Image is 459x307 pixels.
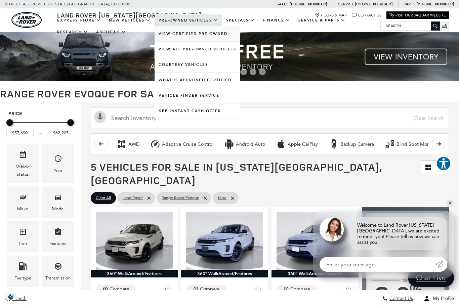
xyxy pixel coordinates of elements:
a: Service & Parts [294,14,349,26]
div: 360° WalkAround/Features [181,270,268,277]
span: Clear All [96,194,111,202]
div: Android Auto [236,141,265,147]
nav: Main Navigation [53,14,380,38]
div: Trim [18,240,27,247]
span: Range Rover Evoque [162,194,199,202]
div: Make [17,205,28,213]
div: Apple CarPlay [288,141,318,147]
div: TrimTrim [7,221,39,252]
input: Search Inventory [91,107,449,128]
div: Features [49,240,67,247]
span: Model [54,191,62,205]
a: Hours & Map [315,13,347,18]
div: Transmission [45,274,71,282]
button: Android AutoAndroid Auto [220,137,269,151]
aside: Accessibility Help Desk [436,156,451,172]
a: KBB Instant Cash Offer [155,103,240,119]
button: Backup CameraBackup Camera [325,137,378,151]
div: Backup Camera [340,141,374,147]
span: Go to slide 6 [240,69,247,75]
a: New Vehicles [105,14,155,26]
div: 360° WalkAround/Features [91,270,178,277]
a: Pre-Owned Vehicles [155,14,222,26]
div: Vehicle Status [12,163,34,178]
a: [PHONE_NUMBER] [417,1,454,7]
button: Save Vehicle [163,285,173,298]
img: 2025 LAND ROVER Range Rover Evoque S [277,212,353,270]
div: Year [54,167,62,174]
span: Parts [404,2,416,6]
div: Apple CarPlay [276,139,286,149]
span: Transmission [54,261,62,274]
div: VehicleVehicle Status [7,144,39,183]
a: Finance [259,14,294,26]
a: [PHONE_NUMBER] [290,1,327,7]
div: Fueltype [14,274,31,282]
div: Android Auto [224,139,234,149]
a: Vehicle Finder Service [155,88,240,103]
a: Research [53,26,92,38]
a: Courtesy Vehicles [155,57,240,72]
section: Click to Open Cookie Consent Modal [3,293,19,300]
img: 2025 LAND ROVER Range Rover Evoque S [186,212,263,270]
a: Contact Us [352,13,381,18]
span: Year [54,153,62,167]
div: AWD [117,139,127,149]
div: 360° WalkAround/Features [272,270,359,277]
div: Price [6,117,74,137]
a: [STREET_ADDRESS] • [US_STATE][GEOGRAPHIC_DATA], CO 80905 [5,2,130,6]
button: Compare Vehicle [186,285,226,294]
h5: Price [8,111,72,117]
input: Maximum [47,129,74,137]
button: Adaptive Cruise ControlAdaptive Cruise Control [147,137,217,151]
a: Grid View [421,161,435,174]
a: About Us [92,26,130,38]
button: AWDAWD [113,137,143,151]
input: Search [381,22,440,30]
span: Trim [19,226,27,240]
span: Go to slide 7 [250,69,256,75]
div: Blind Spot Monitor [385,139,395,149]
a: [PHONE_NUMBER] [355,1,392,7]
span: Contact Us [388,296,413,302]
div: Compare [110,286,129,292]
button: Compare Vehicle [96,285,136,294]
img: Opt-Out Icon [3,293,19,300]
div: ModelModel [42,186,74,218]
div: FueltypeFueltype [7,256,39,287]
input: Minimum [6,129,34,137]
div: Welcome to Land Rover [US_STATE][GEOGRAPHIC_DATA], we are excited to meet you! Please tell us how... [350,217,447,250]
button: Save Vehicle [343,285,353,298]
div: Compare [290,286,310,292]
span: Make [19,191,27,205]
img: Agent profile photo [320,217,344,242]
div: Backup Camera [329,139,339,149]
div: Adaptive Cruise Control [162,141,213,147]
button: Apple CarPlayApple CarPlay [272,137,322,151]
input: Enter your message [320,257,435,272]
div: Blind Spot Monitor [397,141,437,147]
div: AWD [128,141,139,147]
span: Land Rover [123,194,143,202]
div: Model [52,205,65,213]
a: What Is Approved Certified [155,73,240,88]
div: FeaturesFeatures [42,221,74,252]
span: Sales [277,2,289,6]
a: Land Rover [US_STATE][GEOGRAPHIC_DATA] [53,11,206,19]
a: Specials [222,14,259,26]
span: Go to slide 8 [259,69,266,75]
svg: Click to toggle on voice search [94,111,106,123]
button: Blind Spot MonitorBlind Spot Monitor [381,137,441,151]
div: Compare [200,286,220,292]
div: TransmissionTransmission [42,256,74,287]
a: Visit Our Jaguar Website [389,13,446,18]
img: Land Rover [11,12,42,28]
a: View Certified Pre-Owned [155,26,240,41]
a: land-rover [11,12,42,28]
button: Open user profile menu [418,290,459,307]
button: Explore your accessibility options [436,156,451,171]
a: EXPRESS STORE [53,14,105,26]
img: 2026 LAND ROVER Range Rover Evoque S [96,212,173,270]
div: Minimum Price [6,119,13,126]
span: 5 Vehicles for Sale in [US_STATE][GEOGRAPHIC_DATA], [GEOGRAPHIC_DATA] [91,160,382,187]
